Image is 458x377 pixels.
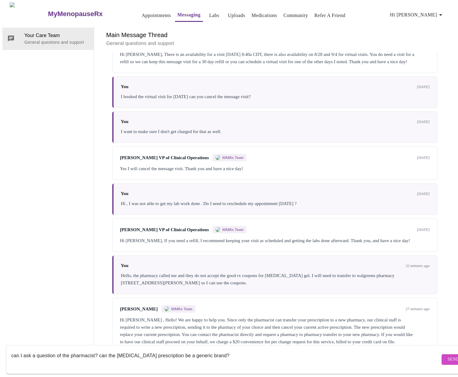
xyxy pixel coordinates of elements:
span: MMRx Team [222,227,243,232]
button: Labs [205,9,224,22]
div: Hi , I was not able to get my lab work done . Do I need to reschedule my appointment [DATE] ? [121,200,430,207]
span: [PERSON_NAME] VP of Clinical Operations [120,155,209,160]
span: MMRx Team [222,155,243,160]
a: MyMenopauseRx [47,3,127,25]
button: Messaging [175,9,203,22]
span: You [121,263,128,268]
h3: MyMenopauseRx [48,10,103,18]
button: Hi [PERSON_NAME] [388,9,447,21]
div: I want to make sure I don't get charged for that as well. [121,128,430,135]
p: General questions and support [106,40,443,47]
span: [DATE] [417,84,430,89]
a: Labs [209,11,219,20]
img: MMRX [215,227,220,232]
span: You [121,191,128,196]
a: Uploads [228,11,245,20]
div: Hi [PERSON_NAME], There is an availability for a visit [DATE] 8:40a CDT, there is also availabili... [120,51,430,65]
a: Refer a Friend [314,11,345,20]
a: Medications [251,11,277,20]
span: You [121,119,128,124]
span: [DATE] [417,119,430,124]
span: [DATE] [417,227,430,232]
button: Medications [249,9,279,22]
textarea: Send a message about your appointment [11,350,440,369]
a: Community [284,11,308,20]
span: 32 minutes ago [406,263,430,268]
span: [DATE] [417,191,430,196]
span: MMRx Team [171,307,192,311]
a: Messaging [177,11,201,19]
span: [DATE] [417,155,430,160]
img: MMRX [164,307,169,311]
div: Yes I will cancel the message visit. Thank you and have a nice day! [120,165,430,172]
button: Community [281,9,311,22]
span: Hi [PERSON_NAME] [390,11,444,19]
div: Hi [PERSON_NAME], If you need a refill, I recommend keeping your visit as scheduled and getting t... [120,237,430,244]
span: [PERSON_NAME] [120,307,158,312]
button: Appointments [139,9,173,22]
a: Appointments [142,11,171,20]
div: Hello, the pharmacy called me and they do not accept the good rx coupons for [MEDICAL_DATA] gel. ... [121,272,430,286]
img: MMRX [215,155,220,160]
span: [PERSON_NAME] VP of Clinical Operations [120,227,209,232]
div: Your Care TeamGeneral questions and support [2,28,94,50]
span: Your Care Team [24,32,89,39]
p: General questions and support [24,39,89,45]
span: You [121,84,128,89]
img: MyMenopauseRx Logo [10,2,47,25]
button: Uploads [226,9,248,22]
div: Hi [PERSON_NAME] , Hello! We are happy to help you. Since only the pharmacist can transfer your p... [120,316,430,345]
div: I booked the virtual visit for [DATE] can you cancel the message visit? [121,93,430,100]
h6: Main Message Thread [106,30,443,40]
button: Refer a Friend [312,9,348,22]
span: 27 minutes ago [406,307,430,311]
